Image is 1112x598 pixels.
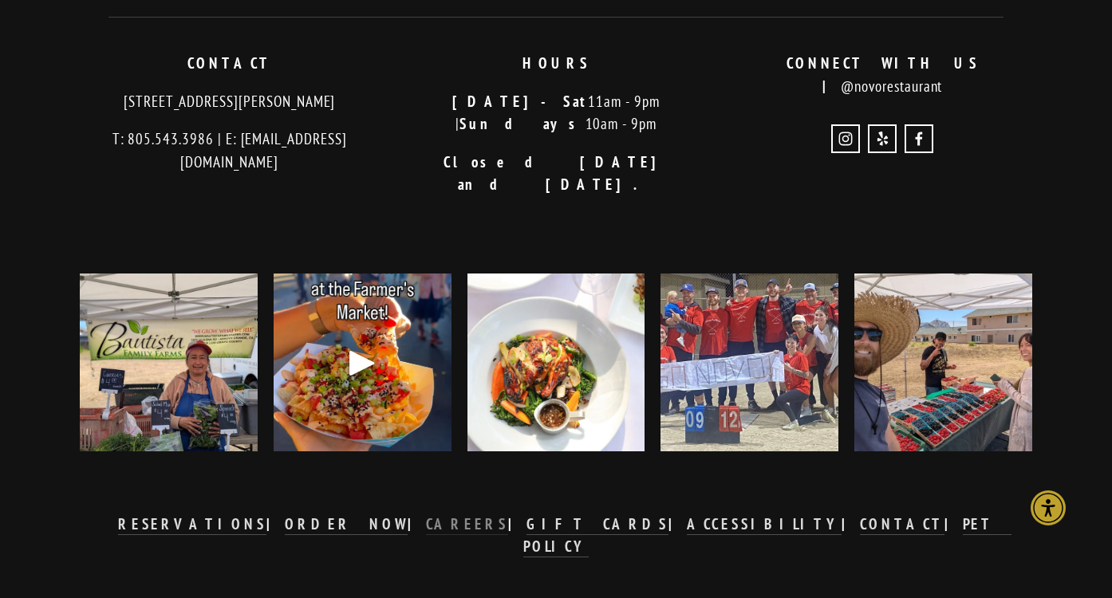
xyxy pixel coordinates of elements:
[522,53,590,73] strong: HOURS
[831,124,860,153] a: Instagram
[668,514,687,533] strong: |
[343,344,381,382] div: Play
[80,90,379,113] p: [STREET_ADDRESS][PERSON_NAME]
[467,243,645,482] img: The holidays sneak up fast! 🎄 We&rsquo;re thrilled to collaborate with Region Event Center to off...
[860,514,944,535] a: CONTACT
[452,92,589,111] strong: [DATE]-Sat
[426,514,509,535] a: CAREERS
[526,514,668,535] a: GIFT CARDS
[905,124,933,153] a: Novo Restaurant and Lounge
[733,52,1032,97] p: @novorestaurant
[187,53,272,73] strong: CONTACT
[842,514,860,533] strong: |
[80,128,379,173] p: T: 805.543.3986 | E: [EMAIL_ADDRESS][DOMAIN_NAME]
[444,152,686,195] strong: Closed [DATE] and [DATE].
[50,273,286,451] img: We're so grateful for the incredible farmers at @bautistafamilyfarms and all of their hard work. 🥕
[787,53,996,96] strong: CONNECT WITH US |
[944,514,963,533] strong: |
[406,90,705,136] p: 11am - 9pm | 10am - 9pm
[687,514,842,533] strong: ACCESSIBILITY
[526,514,668,533] strong: GIFT CARDS
[285,514,408,533] strong: ORDER NOW
[687,514,842,535] a: ACCESSIBILITY
[408,514,426,533] strong: |
[523,514,1012,557] a: PET POLICY
[118,514,266,533] strong: RESERVATIONS
[868,124,897,153] a: Yelp
[118,514,266,535] a: RESERVATIONS
[860,514,944,533] strong: CONTACT
[285,514,408,535] a: ORDER NOW
[508,514,526,533] strong: |
[459,114,586,133] strong: Sundays
[832,273,1055,451] img: Fresh from the farmers market: sweet berries, crunchy celery and crisp Brussels sprouts 🍓🌿
[266,514,285,533] strong: |
[638,273,861,451] img: CHAMPS! 🥇 Huge congrats to our incredible softball team for bringing home the league championship...
[426,514,509,533] strong: CAREERS
[1031,490,1066,525] div: Accessibility Menu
